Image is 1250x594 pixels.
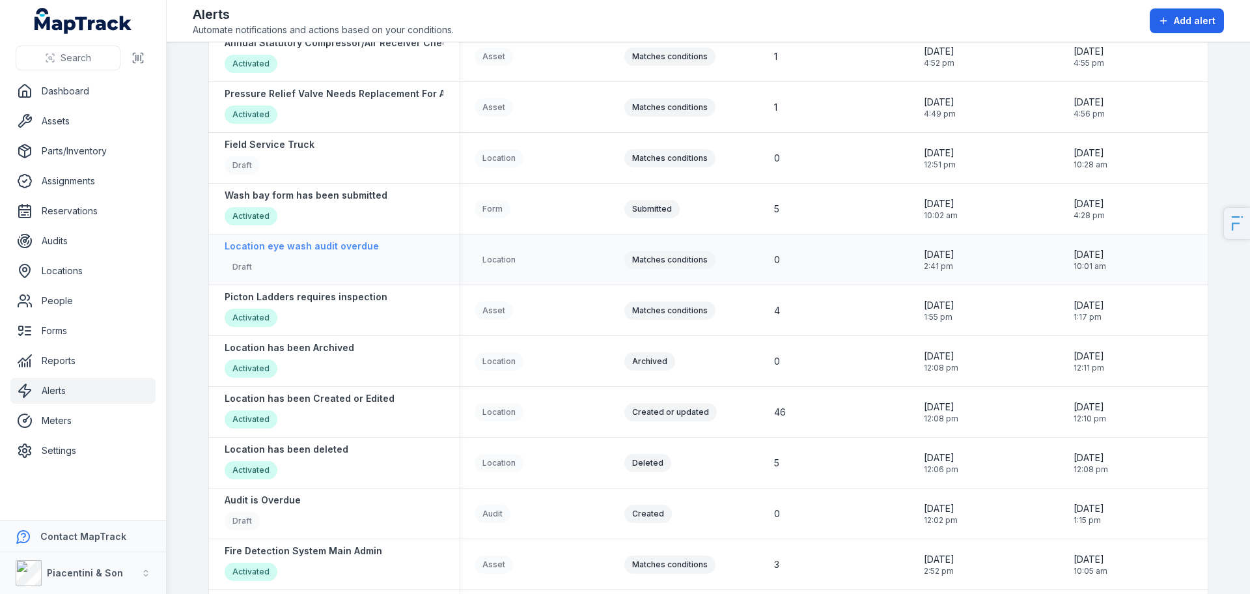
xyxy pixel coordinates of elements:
[1074,248,1106,272] time: 27/05/2025, 10:01:13 am
[1074,515,1104,526] span: 1:15 pm
[924,197,958,210] span: [DATE]
[225,156,260,175] div: Draft
[924,401,958,424] time: 21/05/2025, 12:08:10 pm
[624,48,715,66] div: Matches conditions
[193,5,454,23] h2: Alerts
[225,240,379,253] strong: Location eye wash audit overdue
[1074,45,1104,68] time: 19/06/2025, 4:55:57 pm
[1074,350,1104,373] time: 21/05/2025, 12:11:08 pm
[1074,401,1106,424] time: 21/05/2025, 12:10:46 pm
[624,403,717,421] div: Created or updated
[10,168,156,194] a: Assignments
[774,203,779,216] span: 5
[1074,414,1106,424] span: 12:10 pm
[1074,566,1107,576] span: 10:05 am
[475,302,513,320] div: Asset
[475,251,523,269] div: Location
[225,36,453,76] a: Annual Statutory Compressor/Air Receiver CheckActivated
[624,98,715,117] div: Matches conditions
[1074,451,1108,464] span: [DATE]
[1174,14,1215,27] span: Add alert
[924,299,954,312] span: [DATE]
[1074,96,1105,119] time: 19/06/2025, 4:56:38 pm
[1074,451,1108,475] time: 21/05/2025, 12:08:01 pm
[1074,197,1105,221] time: 10/06/2025, 4:28:53 pm
[10,78,156,104] a: Dashboard
[225,290,387,304] strong: Picton Ladders requires inspection
[924,147,956,160] span: [DATE]
[1074,109,1105,119] span: 4:56 pm
[924,363,958,373] span: 12:08 pm
[225,138,314,178] a: Field Service TruckDraft
[47,567,123,578] strong: Piacentini & Son
[924,248,954,272] time: 26/05/2025, 2:41:35 pm
[924,502,958,526] time: 21/05/2025, 12:02:29 pm
[1074,160,1107,170] span: 10:28 am
[624,556,715,574] div: Matches conditions
[624,302,715,320] div: Matches conditions
[924,312,954,322] span: 1:55 pm
[924,96,956,109] span: [DATE]
[225,563,277,581] div: Activated
[1074,363,1104,373] span: 12:11 pm
[924,299,954,322] time: 22/05/2025, 1:55:10 pm
[35,8,132,34] a: MapTrack
[10,138,156,164] a: Parts/Inventory
[924,515,958,526] span: 12:02 pm
[1074,502,1104,526] time: 10/06/2025, 1:15:52 pm
[225,392,395,405] strong: Location has been Created or Edited
[1074,197,1105,210] span: [DATE]
[924,109,956,119] span: 4:49 pm
[924,261,954,272] span: 2:41 pm
[774,507,780,520] span: 0
[475,200,510,218] div: Form
[225,290,387,330] a: Picton Ladders requires inspectionActivated
[924,451,958,464] span: [DATE]
[774,101,777,114] span: 1
[10,258,156,284] a: Locations
[475,403,523,421] div: Location
[225,410,277,429] div: Activated
[924,350,958,373] time: 21/05/2025, 12:08:56 pm
[225,87,465,100] strong: Pressure Relief Valve Needs Replacement For Asset
[924,414,958,424] span: 12:08 pm
[193,23,454,36] span: Automate notifications and actions based on your conditions.
[1074,147,1107,170] time: 11/07/2025, 10:28:05 am
[475,98,513,117] div: Asset
[774,355,780,368] span: 0
[225,258,260,276] div: Draft
[225,494,301,533] a: Audit is OverdueDraft
[10,348,156,374] a: Reports
[924,45,954,58] span: [DATE]
[10,408,156,434] a: Meters
[924,401,958,414] span: [DATE]
[1074,553,1107,576] time: 21/05/2025, 10:05:51 am
[1074,553,1107,566] span: [DATE]
[624,200,680,218] div: Submitted
[61,51,91,64] span: Search
[924,147,956,170] time: 09/06/2025, 12:51:34 pm
[774,304,780,317] span: 4
[40,531,126,542] strong: Contact MapTrack
[225,443,348,483] a: Location has been deletedActivated
[225,240,379,279] a: Location eye wash audit overdueDraft
[1074,147,1107,160] span: [DATE]
[225,189,387,202] strong: Wash bay form has been submitted
[1074,350,1104,363] span: [DATE]
[475,149,523,167] div: Location
[225,207,277,225] div: Activated
[1074,45,1104,58] span: [DATE]
[1150,8,1224,33] button: Add alert
[225,360,277,378] div: Activated
[924,553,954,576] time: 20/05/2025, 2:52:11 pm
[924,553,954,566] span: [DATE]
[774,253,780,266] span: 0
[924,464,958,475] span: 12:06 pm
[225,341,354,354] strong: Location has been Archived
[1074,299,1104,312] span: [DATE]
[225,392,395,432] a: Location has been Created or EditedActivated
[225,443,348,456] strong: Location has been deleted
[475,454,523,472] div: Location
[10,228,156,254] a: Audits
[924,58,954,68] span: 4:52 pm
